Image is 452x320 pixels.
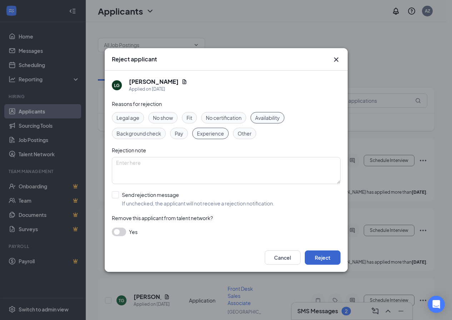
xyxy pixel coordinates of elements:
[112,55,157,63] h3: Reject applicant
[112,215,213,221] span: Remove this applicant from talent network?
[265,250,300,265] button: Cancel
[428,296,445,313] div: Open Intercom Messenger
[182,79,187,85] svg: Document
[187,114,192,122] span: Fit
[129,228,138,236] span: Yes
[332,55,341,64] button: Close
[255,114,280,122] span: Availability
[305,250,341,265] button: Reject
[175,129,183,137] span: Pay
[116,129,161,137] span: Background check
[238,129,252,137] span: Other
[153,114,173,122] span: No show
[112,147,146,153] span: Rejection note
[129,86,187,93] div: Applied on [DATE]
[114,82,120,88] div: LG
[129,78,179,86] h5: [PERSON_NAME]
[116,114,139,122] span: Legal age
[332,55,341,64] svg: Cross
[197,129,224,137] span: Experience
[206,114,242,122] span: No certification
[112,101,162,107] span: Reasons for rejection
